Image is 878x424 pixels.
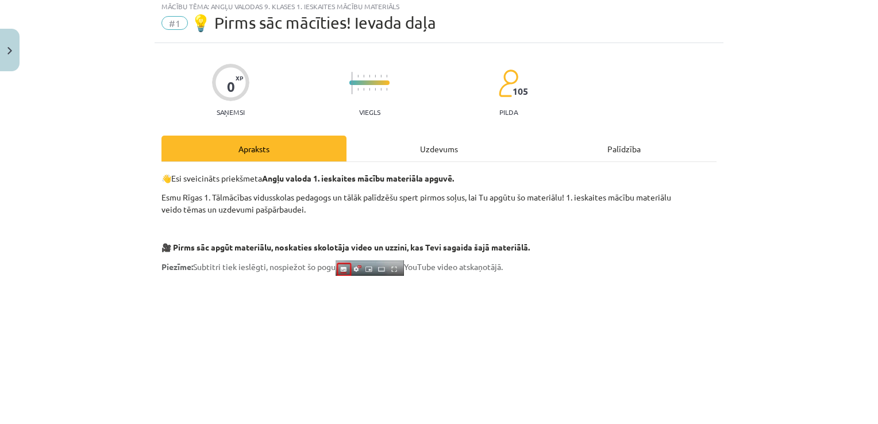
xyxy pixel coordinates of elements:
img: icon-short-line-57e1e144782c952c97e751825c79c345078a6d821885a25fce030b3d8c18986b.svg [363,75,364,78]
p: Saņemsi [212,108,249,116]
img: icon-short-line-57e1e144782c952c97e751825c79c345078a6d821885a25fce030b3d8c18986b.svg [386,75,387,78]
div: Palīdzība [532,136,717,161]
span: XP [236,75,243,81]
img: icon-close-lesson-0947bae3869378f0d4975bcd49f059093ad1ed9edebbc8119c70593378902aed.svg [7,47,12,55]
img: icon-short-line-57e1e144782c952c97e751825c79c345078a6d821885a25fce030b3d8c18986b.svg [380,88,382,91]
p: Esmu Rīgas 1. Tālmācības vidusskolas pedagogs un tālāk palīdzēšu spert pirmos soļus, lai Tu apgūt... [161,191,717,215]
img: icon-short-line-57e1e144782c952c97e751825c79c345078a6d821885a25fce030b3d8c18986b.svg [357,88,359,91]
strong: 🎥 Pirms sāc apgūt materiālu, noskaties skolotāja video un uzzini, kas Tevi sagaida šajā materiālā. [161,242,530,252]
div: Uzdevums [346,136,532,161]
p: pilda [499,108,518,116]
p: Viegls [359,108,380,116]
img: icon-short-line-57e1e144782c952c97e751825c79c345078a6d821885a25fce030b3d8c18986b.svg [369,75,370,78]
div: Apraksts [161,136,346,161]
img: icon-short-line-57e1e144782c952c97e751825c79c345078a6d821885a25fce030b3d8c18986b.svg [375,88,376,91]
img: students-c634bb4e5e11cddfef0936a35e636f08e4e9abd3cc4e673bd6f9a4125e45ecb1.svg [498,69,518,98]
img: icon-short-line-57e1e144782c952c97e751825c79c345078a6d821885a25fce030b3d8c18986b.svg [363,88,364,91]
strong: Piezīme: [161,261,193,272]
div: Mācību tēma: Angļu valodas 9. klases 1. ieskaites mācību materiāls [161,2,717,10]
img: icon-short-line-57e1e144782c952c97e751825c79c345078a6d821885a25fce030b3d8c18986b.svg [357,75,359,78]
img: icon-long-line-d9ea69661e0d244f92f715978eff75569469978d946b2353a9bb055b3ed8787d.svg [352,72,353,94]
strong: Angļu valoda 1. ieskaites mācību materiāla apguvē. [262,173,454,183]
img: icon-short-line-57e1e144782c952c97e751825c79c345078a6d821885a25fce030b3d8c18986b.svg [369,88,370,91]
img: icon-short-line-57e1e144782c952c97e751825c79c345078a6d821885a25fce030b3d8c18986b.svg [386,88,387,91]
span: 105 [513,86,528,97]
div: 0 [227,79,235,95]
strong: 👋 [161,173,171,183]
p: Esi sveicināts priekšmeta [161,172,717,184]
img: icon-short-line-57e1e144782c952c97e751825c79c345078a6d821885a25fce030b3d8c18986b.svg [380,75,382,78]
span: #1 [161,16,188,30]
span: Subtitri tiek ieslēgti, nospiežot šo pogu YouTube video atskaņotājā. [161,261,503,272]
span: 💡 Pirms sāc mācīties! Ievada daļa [191,13,436,32]
img: icon-short-line-57e1e144782c952c97e751825c79c345078a6d821885a25fce030b3d8c18986b.svg [375,75,376,78]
